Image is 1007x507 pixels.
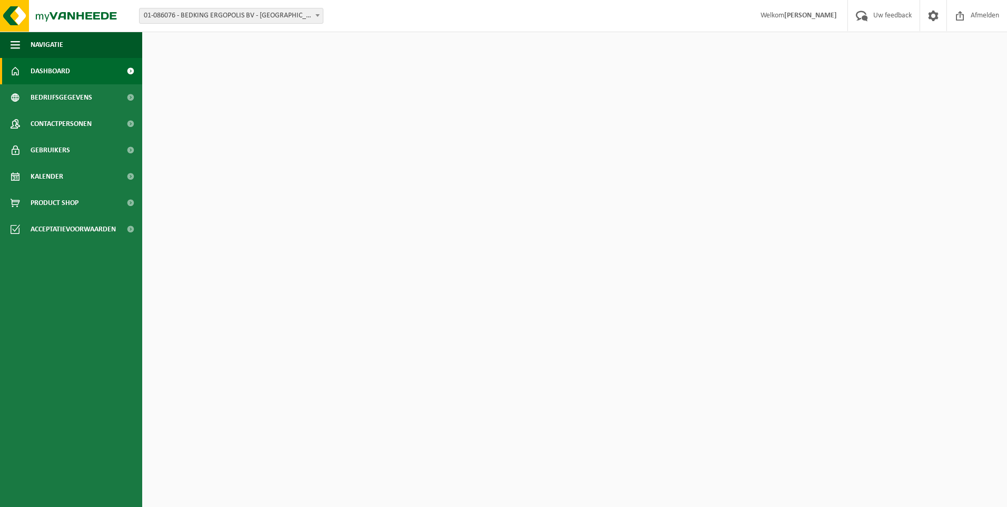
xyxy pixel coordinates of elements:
[31,111,92,137] span: Contactpersonen
[31,58,70,84] span: Dashboard
[784,12,837,19] strong: [PERSON_NAME]
[31,190,78,216] span: Product Shop
[31,84,92,111] span: Bedrijfsgegevens
[31,216,116,242] span: Acceptatievoorwaarden
[31,137,70,163] span: Gebruikers
[140,8,323,23] span: 01-086076 - BEDKING ERGOPOLIS BV - BOORTMEERBEEK
[139,8,323,24] span: 01-086076 - BEDKING ERGOPOLIS BV - BOORTMEERBEEK
[31,163,63,190] span: Kalender
[31,32,63,58] span: Navigatie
